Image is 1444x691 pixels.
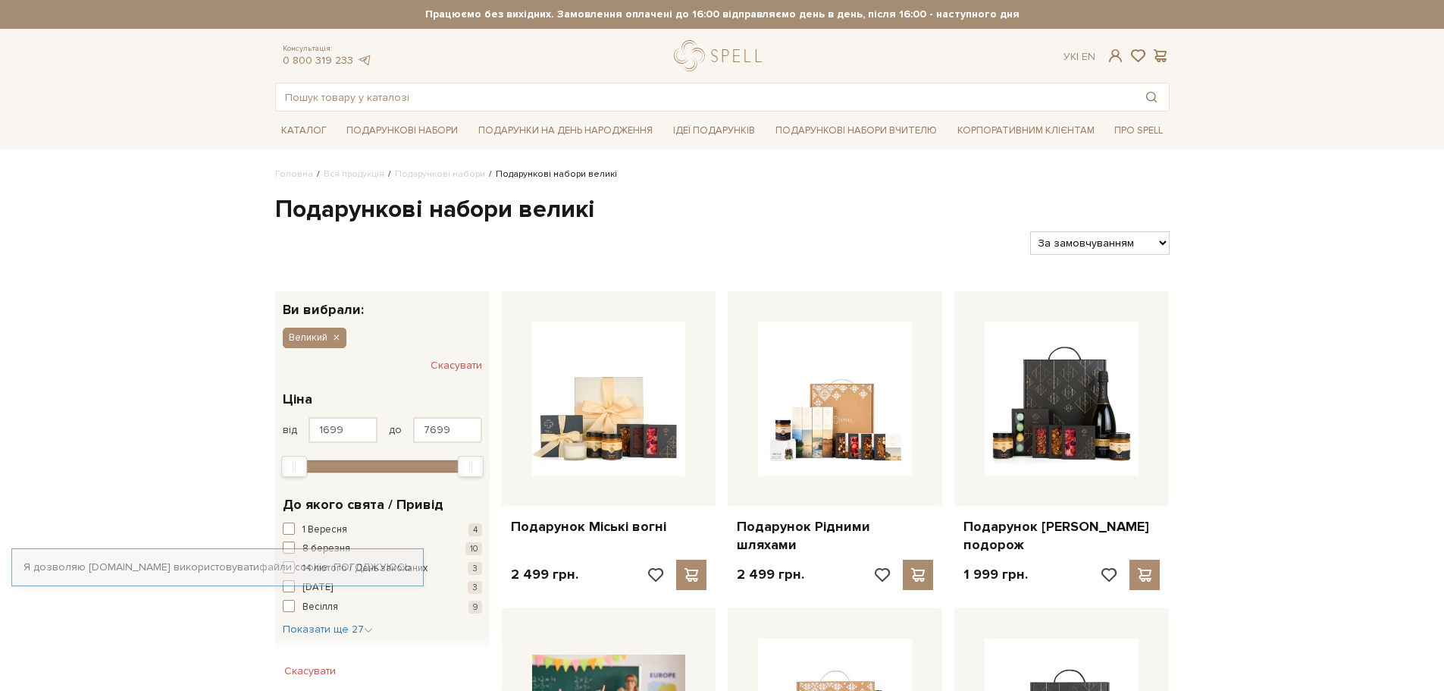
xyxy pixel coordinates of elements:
[395,168,485,180] a: Подарункові набори
[458,456,484,477] div: Max
[340,119,464,143] a: Подарункові набори
[1134,83,1169,111] button: Пошук товару у каталозі
[389,423,402,437] span: до
[465,542,482,555] span: 10
[324,168,384,180] a: Вся продукція
[281,456,307,477] div: Min
[275,291,490,316] div: Ви вибрали:
[357,54,372,67] a: telegram
[413,417,482,443] input: Ціна
[1082,50,1095,63] a: En
[674,40,769,71] a: logo
[276,83,1134,111] input: Пошук товару у каталозі
[1108,119,1169,143] a: Про Spell
[283,328,346,347] button: Великий
[511,518,707,536] a: Подарунок Міські вогні
[283,523,482,538] button: 1 Вересня 4
[737,566,804,583] p: 2 499 грн.
[275,194,1170,226] h1: Подарункові набори великі
[283,623,373,636] span: Показати ще 27
[1076,50,1079,63] span: |
[963,566,1028,583] p: 1 999 грн.
[275,119,333,143] a: Каталог
[283,542,482,557] button: 8 березня 10
[302,580,333,595] span: [DATE]
[283,54,353,67] a: 0 800 319 233
[283,600,482,615] button: Весілля 9
[472,119,659,143] a: Подарунки на День народження
[485,168,617,181] li: Подарункові набори великі
[12,561,423,574] div: Я дозволяю [DOMAIN_NAME] використовувати
[302,600,338,615] span: Весілля
[951,119,1101,143] a: Корпоративним клієнтам
[334,561,411,574] a: Погоджуюсь
[1063,50,1095,64] div: Ук
[302,523,347,538] span: 1 Вересня
[302,561,428,576] span: 14 лютого / День закоханих
[283,580,482,595] button: [DATE] 3
[468,562,482,575] span: 3
[309,417,377,443] input: Ціна
[283,495,443,515] span: До якого свята / Привід
[283,389,312,410] span: Ціна
[468,601,482,614] span: 9
[289,331,327,344] span: Великий
[468,581,482,594] span: 3
[468,523,482,536] span: 4
[275,8,1170,21] strong: Працюємо без вихідних. Замовлення оплачені до 16:00 відправляємо день в день, після 16:00 - насту...
[737,518,933,554] a: Подарунок Рідними шляхами
[275,659,345,683] button: Скасувати
[259,561,328,573] a: файли cookie
[511,566,578,583] p: 2 499 грн.
[769,118,943,143] a: Подарункові набори Вчителю
[302,542,350,557] span: 8 березня
[431,353,482,378] button: Скасувати
[667,119,761,143] a: Ідеї подарунків
[283,423,297,437] span: від
[283,44,372,54] span: Консультація:
[275,168,313,180] a: Головна
[283,622,373,637] button: Показати ще 27
[963,518,1160,554] a: Подарунок [PERSON_NAME] подорож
